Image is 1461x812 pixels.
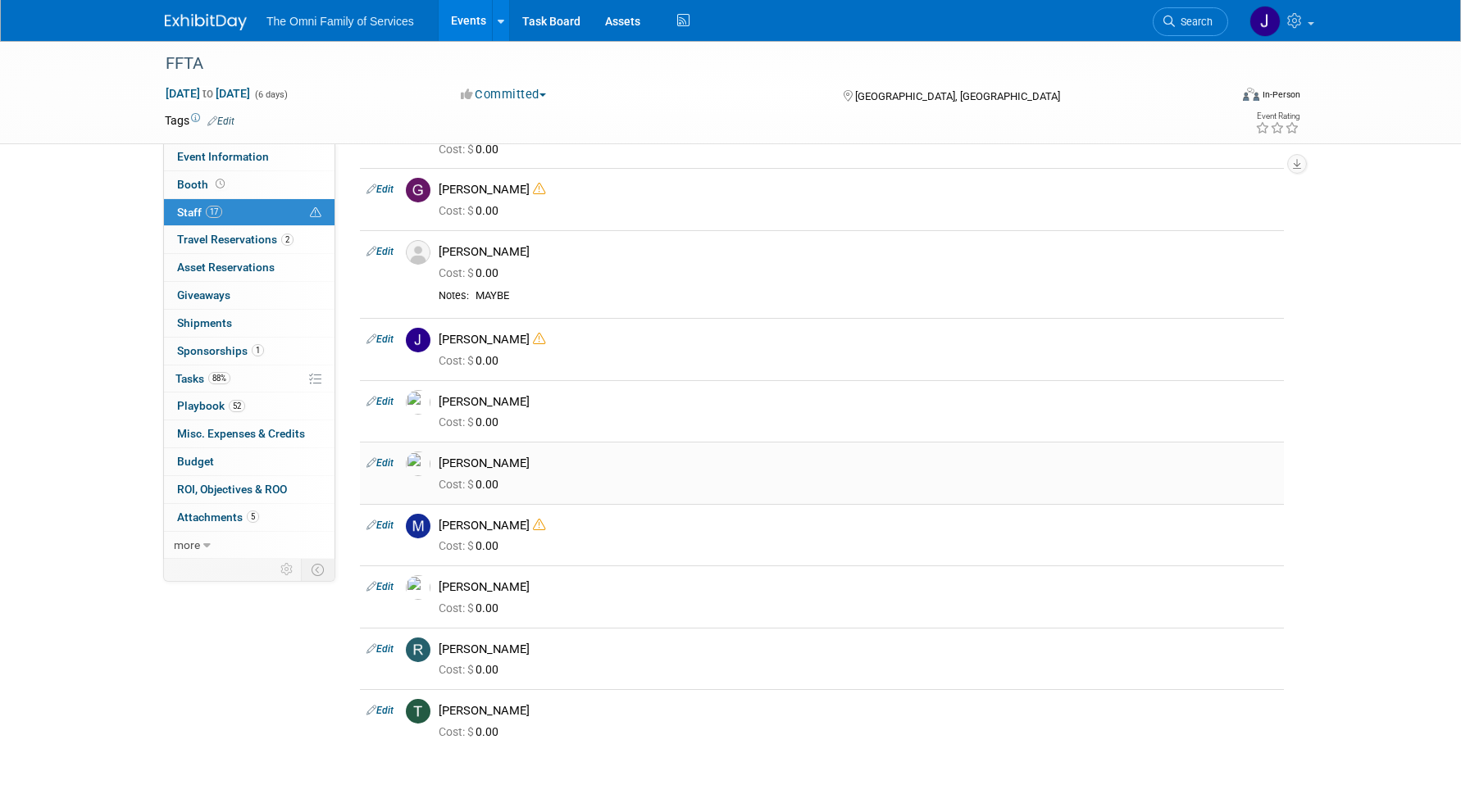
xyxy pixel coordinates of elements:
i: Double-book Warning! [533,519,545,531]
span: Misc. Expenses & Credits [177,427,305,440]
div: FFTA [160,49,1204,79]
a: Booth [164,171,335,198]
i: Double-book Warning! [533,183,545,195]
a: Edit [366,396,394,407]
span: Staff [177,206,222,219]
div: Event Format [1131,85,1300,110]
a: Edit [366,246,394,257]
span: Sponsorships [177,344,264,357]
a: more [164,532,335,559]
div: Notes: [439,289,469,302]
a: ROI, Objectives & ROO [164,476,335,503]
a: Giveaways [164,282,335,309]
span: 0.00 [439,725,505,738]
a: Edit [366,184,394,195]
span: 0.00 [439,663,505,676]
span: Travel Reservations [177,233,294,246]
img: J.jpg [406,328,430,352]
td: Toggle Event Tabs [302,559,335,580]
a: Travel Reservations2 [164,226,335,253]
a: Edit [366,519,394,531]
span: 88% [208,372,230,384]
div: [PERSON_NAME] [439,182,1277,197]
span: Booth not reserved yet [212,178,228,190]
div: [PERSON_NAME] [439,703,1277,719]
span: Playbook [177,399,245,412]
img: R.jpg [406,637,430,662]
div: [PERSON_NAME] [439,394,1277,410]
span: Giveaways [177,288,230,302]
img: M.jpg [406,514,430,538]
a: Event Information [164,143,335,170]
span: 0.00 [439,266,505,279]
span: 0.00 [439,204,505,217]
a: Edit [366,581,394,592]
div: [PERSON_NAME] [439,456,1277,471]
span: Asset Reservations [177,261,275,274]
span: Event Information [177,150,269,163]
span: Cost: $ [439,354,476,367]
span: 2 [281,234,294,246]
span: (6 days) [253,89,288,100]
span: Cost: $ [439,143,476,156]
div: [PERSON_NAME] [439,579,1277,595]
span: 0.00 [439,601,505,615]
span: Cost: $ [439,478,476,491]
span: 0.00 [439,354,505,367]
span: [DATE] [DATE] [165,86,251,101]
span: Cost: $ [439,415,476,429]
a: Edit [366,457,394,469]
span: The Omni Family of Services [266,15,414,28]
span: more [174,538,200,551]
div: [PERSON_NAME] [439,244,1277,260]
a: Edit [207,116,234,127]
a: Tasks88% [164,365,335,392]
span: Search [1175,16,1213,28]
div: In-Person [1262,88,1300,101]
span: 0.00 [439,415,505,429]
a: Search [1153,7,1228,36]
span: Cost: $ [439,663,476,676]
span: 1 [252,344,264,356]
a: Sponsorships1 [164,338,335,365]
span: 17 [206,206,222,218]
td: Personalize Event Tab Strip [273,559,302,580]
span: Budget [177,455,214,468]
a: Attachments5 [164,504,335,531]
a: Shipments [164,310,335,337]
div: [PERSON_NAME] [439,518,1277,533]
span: to [200,87,216,100]
a: Asset Reservations [164,254,335,281]
span: Cost: $ [439,725,476,738]
span: ROI, Objectives & ROO [177,483,287,496]
a: Edit [366,643,394,655]
a: Staff17 [164,199,335,226]
span: Cost: $ [439,601,476,615]
img: G.jpg [406,178,430,202]
td: Tags [165,112,234,129]
img: Jennifer Wigal [1249,6,1281,37]
button: Committed [455,86,553,103]
div: [PERSON_NAME] [439,332,1277,347]
a: Edit [366,333,394,345]
span: Cost: $ [439,539,476,552]
img: Format-Inperson.png [1243,88,1259,101]
a: Budget [164,448,335,475]
span: Attachments [177,510,259,524]
span: 0.00 [439,478,505,491]
div: Event Rating [1255,112,1299,120]
span: 0.00 [439,143,505,156]
div: MAYBE [476,289,1277,303]
span: Tasks [175,372,230,385]
img: T.jpg [406,699,430,724]
span: Potential Scheduling Conflict -- at least one attendee is tagged in another overlapping event. [310,206,321,220]
span: Cost: $ [439,204,476,217]
span: [GEOGRAPHIC_DATA], [GEOGRAPHIC_DATA] [855,90,1060,102]
img: ExhibitDay [165,14,247,30]
a: Misc. Expenses & Credits [164,420,335,447]
span: Booth [177,178,228,191]
span: Cost: $ [439,266,476,279]
img: Associate-Profile-5.png [406,240,430,265]
span: 0.00 [439,539,505,552]
span: 52 [229,400,245,412]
